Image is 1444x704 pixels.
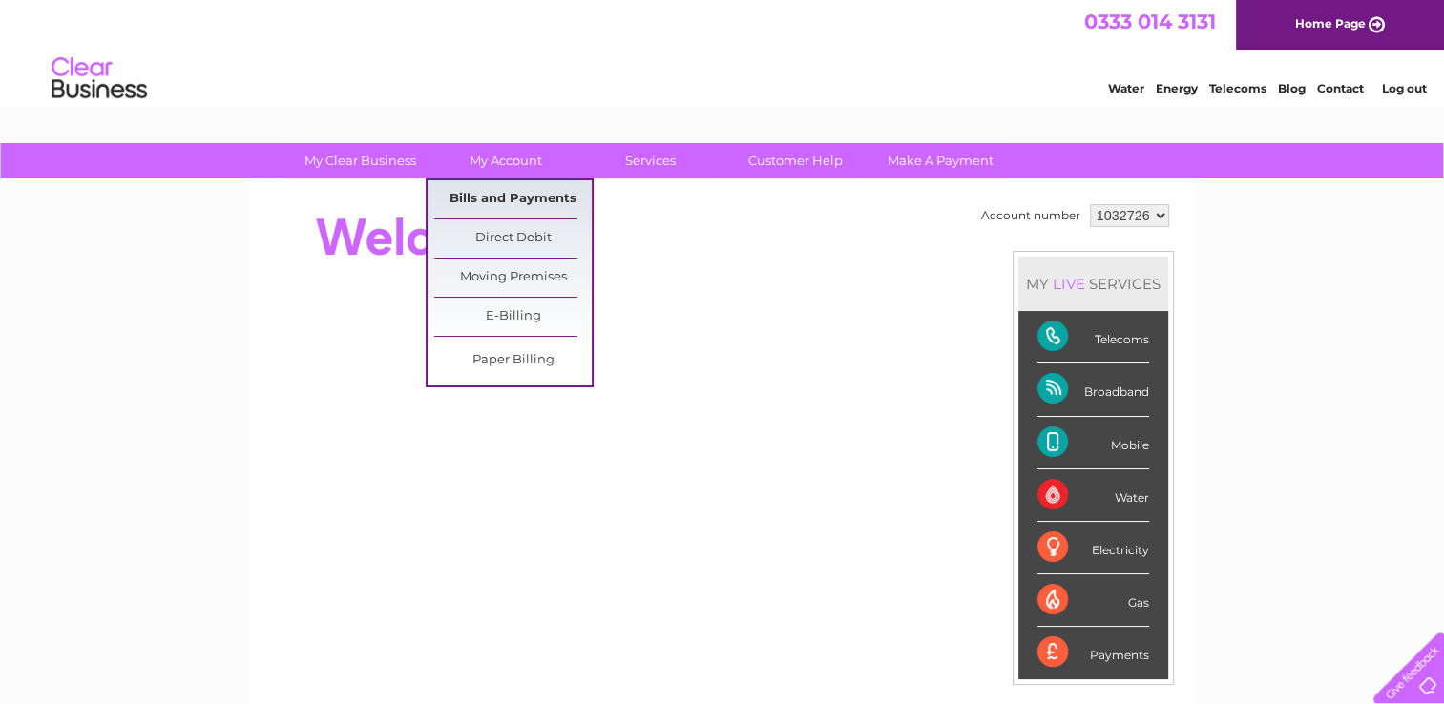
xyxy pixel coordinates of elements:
a: Energy [1156,81,1198,95]
a: Moving Premises [434,259,592,297]
a: Customer Help [717,143,874,178]
div: Water [1037,469,1149,522]
div: Broadband [1037,363,1149,416]
a: Services [572,143,729,178]
a: Direct Debit [434,219,592,258]
a: Water [1108,81,1144,95]
a: Bills and Payments [434,180,592,218]
img: logo.png [51,50,148,108]
div: Clear Business is a trading name of Verastar Limited (registered in [GEOGRAPHIC_DATA] No. 3667643... [272,10,1174,93]
div: LIVE [1049,275,1089,293]
a: My Clear Business [282,143,439,178]
a: 0333 014 3131 [1084,10,1216,33]
div: Electricity [1037,522,1149,574]
div: Telecoms [1037,311,1149,363]
div: Gas [1037,574,1149,627]
div: Mobile [1037,417,1149,469]
div: MY SERVICES [1018,257,1168,311]
a: Blog [1278,81,1306,95]
div: Payments [1037,627,1149,678]
a: E-Billing [434,298,592,336]
a: Paper Billing [434,342,592,380]
a: Log out [1381,81,1426,95]
a: Make A Payment [862,143,1019,178]
td: Account number [976,199,1085,232]
a: Telecoms [1209,81,1266,95]
a: Contact [1317,81,1364,95]
a: My Account [427,143,584,178]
